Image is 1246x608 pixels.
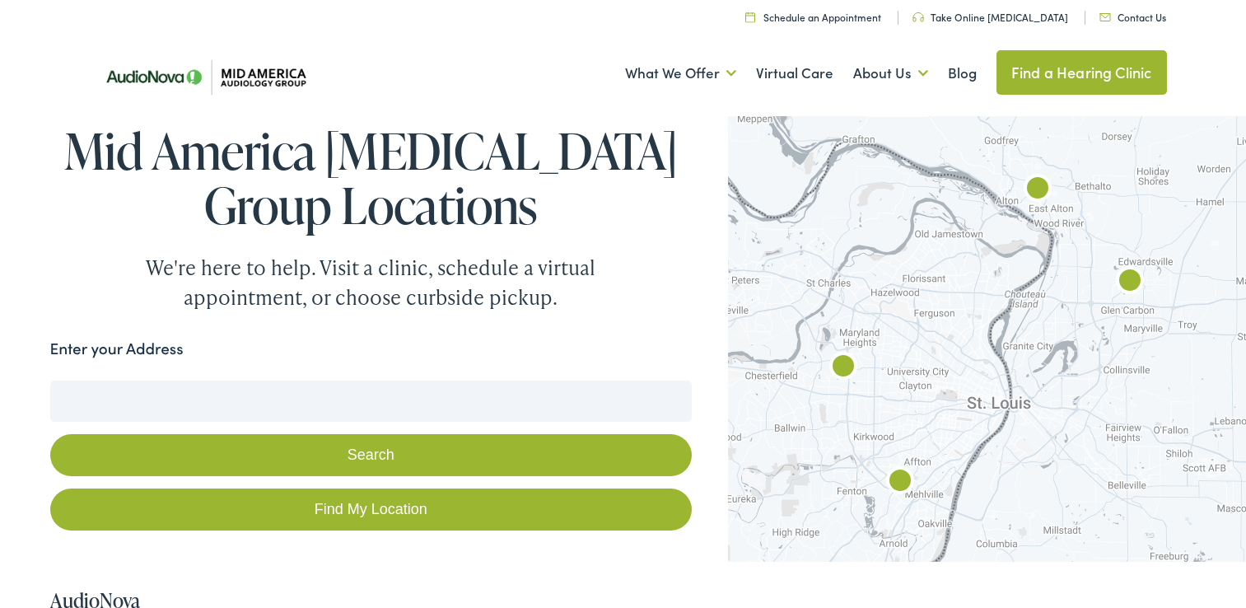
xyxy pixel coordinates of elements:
button: Search [50,434,693,476]
img: utility icon [912,12,924,22]
label: Enter your Address [50,337,184,361]
img: utility icon [1099,13,1111,21]
a: Take Online [MEDICAL_DATA] [912,10,1068,24]
a: Virtual Care [756,43,833,104]
h1: Mid America [MEDICAL_DATA] Group Locations [50,124,693,232]
div: AudioNova [880,463,920,503]
img: utility icon [745,12,755,22]
a: What We Offer [625,43,736,104]
div: AudioNova [1018,171,1057,210]
a: Find a Hearing Clinic [996,50,1167,95]
a: About Us [853,43,928,104]
a: Blog [948,43,977,104]
div: AudioNova [1110,263,1150,302]
a: Contact Us [1099,10,1166,24]
div: We're here to help. Visit a clinic, schedule a virtual appointment, or choose curbside pickup. [107,253,634,312]
div: AudioNova [824,348,863,388]
input: Enter your address or zip code [50,381,693,422]
a: Find My Location [50,489,693,531]
a: Schedule an Appointment [745,10,881,24]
